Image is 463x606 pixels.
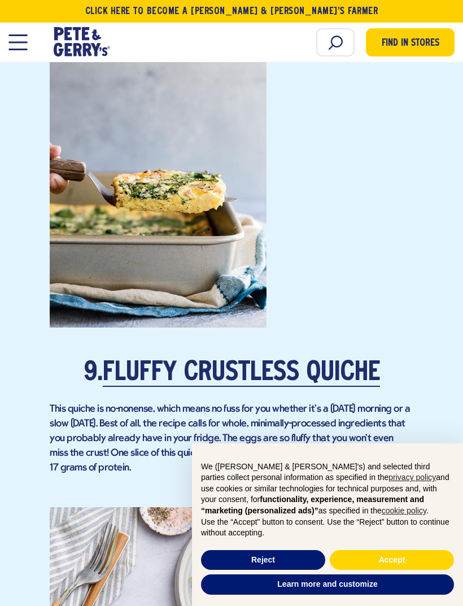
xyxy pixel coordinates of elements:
button: Reject [201,550,325,570]
p: This quiche is no-nonense, which means no fuss for you whether it's a [DATE] morning or a slow [D... [50,402,413,476]
strong: functionality, experience, measurement and “marketing (personalized ads)” [201,495,424,515]
button: Learn more and customize [201,574,454,595]
a: Fluffy Crustless Quiche [103,360,380,387]
a: Find in Stores [366,28,455,56]
button: Accept [330,550,454,570]
h2: 9. [50,359,413,387]
a: privacy policy [388,473,436,482]
p: We ([PERSON_NAME] & [PERSON_NAME]'s) and selected third parties collect personal information as s... [201,461,454,517]
input: Search [316,28,355,56]
a: cookie policy [382,506,426,515]
p: Use the “Accept” button to consent. Use the “Reject” button to continue without accepting. [201,517,454,539]
button: Open Mobile Menu Modal Dialog [8,34,27,50]
span: Find in Stores [382,36,439,51]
